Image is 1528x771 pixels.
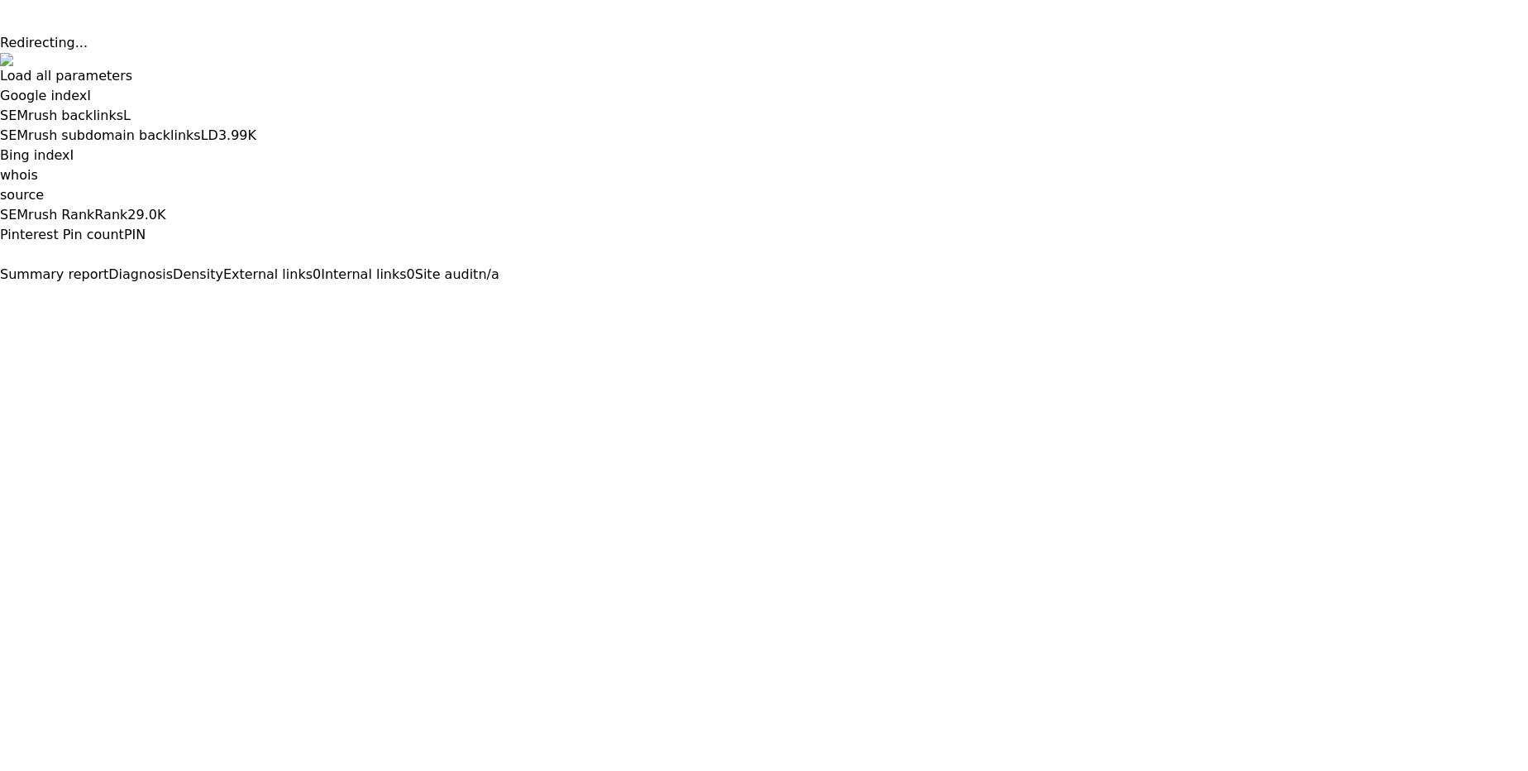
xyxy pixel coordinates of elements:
[415,266,499,282] a: Site auditn/a
[218,127,256,143] a: 3.99K
[70,147,74,163] span: I
[124,227,146,242] span: PIN
[201,127,218,143] span: LD
[313,266,321,282] span: 0
[321,266,406,282] span: Internal links
[127,207,165,223] a: 29.0K
[478,266,499,282] span: n/a
[223,266,313,282] span: External links
[407,266,415,282] span: 0
[87,88,91,103] span: I
[173,266,223,282] span: Density
[94,207,127,223] span: Rank
[108,266,173,282] span: Diagnosis
[415,266,479,282] span: Site audit
[123,108,131,123] span: L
